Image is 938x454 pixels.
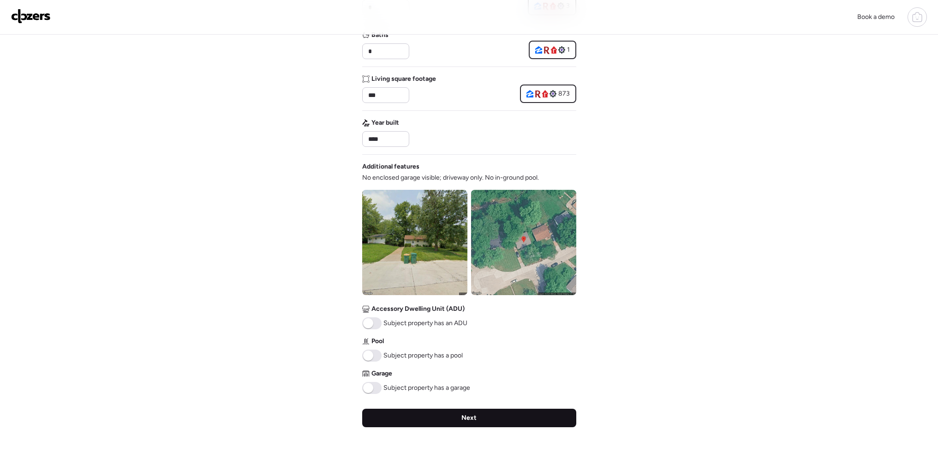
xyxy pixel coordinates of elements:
span: Garage [371,369,392,378]
img: Logo [11,9,51,24]
span: Subject property has a pool [383,351,463,360]
span: No enclosed garage visible; driveway only. No in-ground pool. [362,173,539,182]
span: Baths [371,30,388,40]
span: Book a demo [857,13,895,21]
span: Additional features [362,162,419,171]
span: 873 [558,89,570,98]
span: Next [461,413,477,423]
span: Subject property has an ADU [383,319,467,328]
span: Subject property has a garage [383,383,470,393]
span: Pool [371,337,384,346]
span: Accessory Dwelling Unit (ADU) [371,304,465,314]
span: Year built [371,118,399,127]
span: Living square footage [371,74,436,84]
span: 1 [567,45,570,54]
